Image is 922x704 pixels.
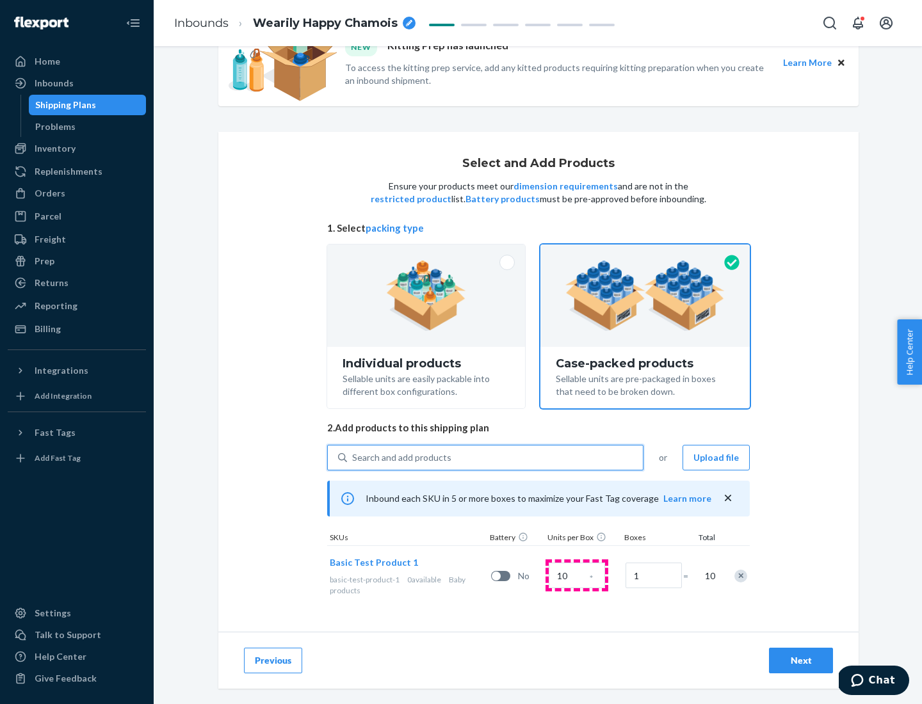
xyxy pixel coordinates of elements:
[626,563,682,588] input: Number of boxes
[343,370,510,398] div: Sellable units are easily packable into different box configurations.
[8,422,146,443] button: Fast Tags
[35,672,97,685] div: Give Feedback
[518,570,544,582] span: No
[734,570,747,582] div: Remove Item
[35,390,92,401] div: Add Integration
[8,273,146,293] a: Returns
[514,180,618,193] button: dimension requirements
[366,221,424,235] button: packing type
[35,165,102,178] div: Replenishments
[8,319,146,339] a: Billing
[29,95,147,115] a: Shipping Plans
[387,38,508,56] p: Kitting Prep has launched
[253,15,398,32] span: Wearily Happy Chamois
[164,4,426,42] ol: breadcrumbs
[35,120,76,133] div: Problems
[35,364,88,377] div: Integrations
[545,532,622,545] div: Units per Box
[35,323,61,335] div: Billing
[8,183,146,204] a: Orders
[35,426,76,439] div: Fast Tags
[35,255,54,268] div: Prep
[35,300,77,312] div: Reporting
[35,77,74,90] div: Inbounds
[8,448,146,468] a: Add Fast Tag
[8,625,146,645] button: Talk to Support
[622,532,686,545] div: Boxes
[565,260,725,331] img: case-pack.59cecea509d18c883b923b81aeac6d0b.png
[386,260,466,331] img: individual-pack.facf35554cb0f1810c75b2bd6df2d64e.png
[683,570,696,582] span: =
[663,492,711,505] button: Learn more
[873,10,899,36] button: Open account menu
[722,492,734,505] button: close
[686,532,718,545] div: Total
[487,532,545,545] div: Battery
[345,61,772,87] p: To access the kitting prep service, add any kitted products requiring kitting preparation when yo...
[35,650,86,663] div: Help Center
[330,574,486,596] div: Baby products
[659,451,667,464] span: or
[343,357,510,370] div: Individual products
[465,193,540,205] button: Battery products
[345,38,377,56] div: NEW
[683,445,750,470] button: Upload file
[330,575,400,584] span: basic-test-product-1
[35,233,66,246] div: Freight
[244,648,302,673] button: Previous
[8,296,146,316] a: Reporting
[556,357,734,370] div: Case-packed products
[14,17,69,29] img: Flexport logo
[845,10,871,36] button: Open notifications
[702,570,715,582] span: 10
[8,51,146,72] a: Home
[371,193,451,205] button: restricted product
[834,56,848,70] button: Close
[29,116,147,137] a: Problems
[8,206,146,227] a: Parcel
[407,575,441,584] span: 0 available
[8,603,146,623] a: Settings
[327,421,750,435] span: 2. Add products to this shipping plan
[369,180,708,205] p: Ensure your products meet our and are not in the list. must be pre-approved before inbounding.
[8,229,146,250] a: Freight
[8,138,146,159] a: Inventory
[8,646,146,667] a: Help Center
[8,251,146,271] a: Prep
[330,557,418,568] span: Basic Test Product 1
[8,161,146,182] a: Replenishments
[35,276,69,289] div: Returns
[817,10,843,36] button: Open Search Box
[330,556,418,569] button: Basic Test Product 1
[35,210,61,223] div: Parcel
[35,142,76,155] div: Inventory
[35,99,96,111] div: Shipping Plans
[35,452,81,463] div: Add Fast Tag
[549,563,605,588] input: Case Quantity
[556,370,734,398] div: Sellable units are pre-packaged in boxes that need to be broken down.
[462,157,615,170] h1: Select and Add Products
[897,319,922,385] button: Help Center
[8,73,146,93] a: Inbounds
[8,668,146,689] button: Give Feedback
[120,10,146,36] button: Close Navigation
[780,654,822,667] div: Next
[174,16,229,30] a: Inbounds
[327,532,487,545] div: SKUs
[35,607,71,620] div: Settings
[839,666,909,698] iframe: Opens a widget where you can chat to one of our agents
[327,221,750,235] span: 1. Select
[769,648,833,673] button: Next
[8,386,146,406] a: Add Integration
[327,481,750,516] div: Inbound each SKU in 5 or more boxes to maximize your Fast Tag coverage
[783,56,832,70] button: Learn More
[35,55,60,68] div: Home
[35,628,101,641] div: Talk to Support
[35,187,65,200] div: Orders
[352,451,451,464] div: Search and add products
[8,360,146,381] button: Integrations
